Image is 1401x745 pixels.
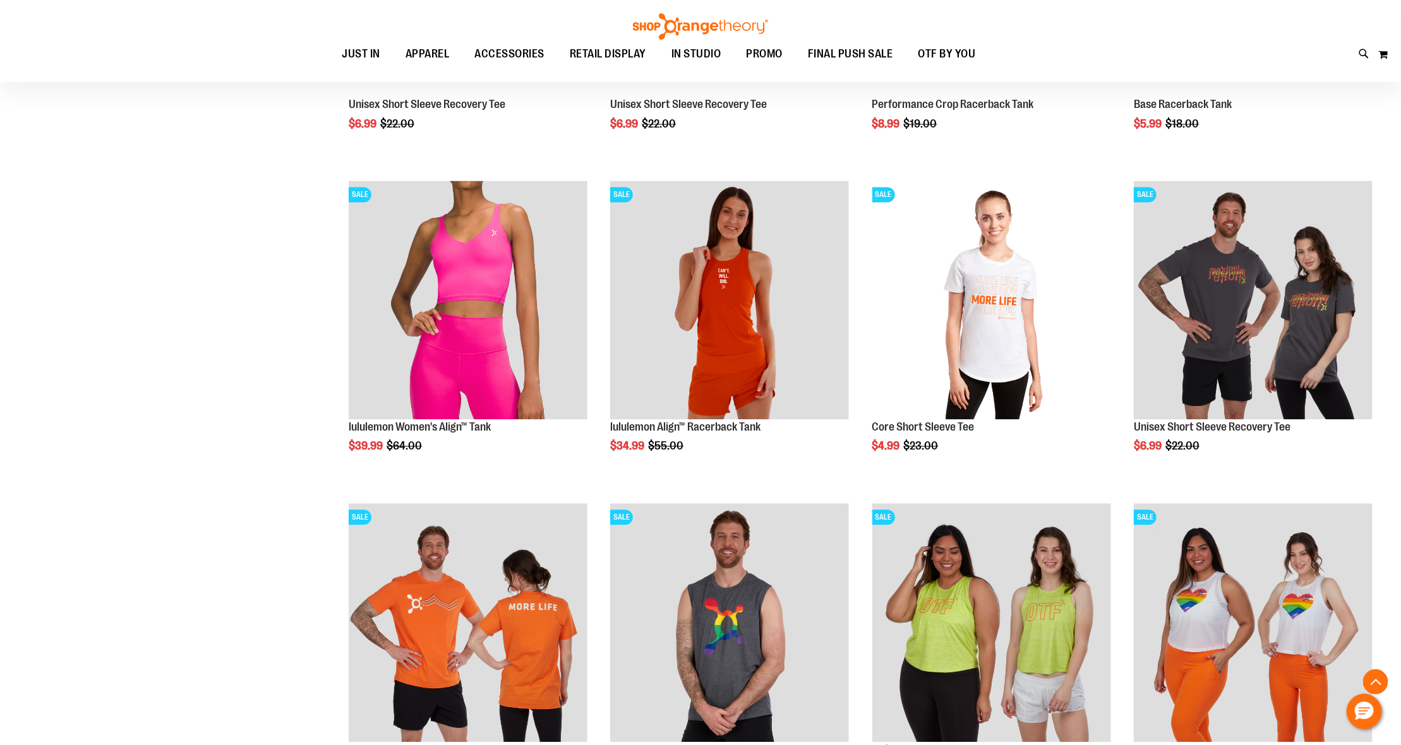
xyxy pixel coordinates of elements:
span: $6.99 [610,118,640,131]
a: OTF BY YOU [906,40,989,69]
a: Unisex Short Sleeve Recovery Tee [349,98,505,111]
a: Product image for Unisex Short Sleeve Recovery TeeSALE [349,504,587,744]
span: $34.99 [610,440,646,453]
span: FINAL PUSH SALE [808,40,893,68]
img: Product image for 24/7 High Neck Crop Tank [872,504,1111,742]
a: lululemon Women's Align™ Tank [349,421,491,434]
a: Performance Crop Racerback Tank [872,98,1034,111]
a: FINAL PUSH SALE [795,40,906,69]
a: Unisex Short Sleeve Recovery Tee [610,98,767,111]
span: $6.99 [349,118,378,131]
img: Product image for Unisex Short Sleeve Recovery Tee [1134,181,1373,420]
a: lululemon Align™ Racerback Tank [610,421,761,434]
a: PROMO [734,40,796,69]
span: $23.00 [904,440,941,453]
a: Product image for Unisex Mesh Muscle TankSALE [610,504,849,744]
img: Product image for Unisex Short Sleeve Recovery Tee [349,504,587,742]
button: Hello, have a question? Let’s chat. [1347,694,1382,729]
span: SALE [610,510,633,525]
span: $39.99 [349,440,385,453]
a: IN STUDIO [659,40,734,69]
img: Product image for lululemon Womens Align Tank [349,181,587,420]
span: $6.99 [1134,440,1163,453]
span: SALE [349,188,371,203]
span: SALE [872,188,895,203]
span: SALE [349,510,371,525]
img: Product image for Core Short Sleeve Tee [872,181,1111,420]
a: Base Racerback Tank [1134,98,1232,111]
a: RETAIL DISPLAY [557,40,659,69]
span: RETAIL DISPLAY [570,40,646,68]
span: $22.00 [1165,440,1201,453]
span: $8.99 [872,118,902,131]
a: ACCESSORIES [462,40,558,69]
img: Product image for Slub Mesh Tank [1134,504,1373,742]
a: Core Short Sleeve Tee [872,421,975,434]
span: $22.00 [380,118,416,131]
span: ACCESSORIES [475,40,545,68]
a: APPAREL [393,40,462,68]
span: SALE [872,510,895,525]
a: JUST IN [330,40,394,69]
div: product [604,175,855,486]
span: $64.00 [387,440,424,453]
div: product [866,175,1117,486]
a: Product image for lululemon Align™ Racerback TankSALE [610,181,849,422]
a: Product image for lululemon Womens Align TankSALE [349,181,587,422]
a: Product image for 24/7 High Neck Crop TankSALE [872,504,1111,744]
span: $4.99 [872,440,902,453]
button: Back To Top [1363,669,1388,694]
span: PROMO [747,40,783,68]
span: SALE [1134,510,1157,525]
div: product [1127,175,1379,486]
span: SALE [1134,188,1157,203]
div: product [342,175,594,486]
a: Unisex Short Sleeve Recovery Tee [1134,421,1290,434]
span: APPAREL [406,40,450,68]
img: Shop Orangetheory [631,13,770,40]
img: Product image for lululemon Align™ Racerback Tank [610,181,849,420]
span: $18.00 [1165,118,1201,131]
span: IN STUDIO [671,40,721,68]
a: Product image for Unisex Short Sleeve Recovery TeeSALE [1134,181,1373,422]
span: SALE [610,188,633,203]
span: $19.00 [904,118,939,131]
a: Product image for Core Short Sleeve TeeSALE [872,181,1111,422]
a: Product image for Slub Mesh TankSALE [1134,504,1373,744]
span: $22.00 [642,118,678,131]
span: $55.00 [648,440,685,453]
span: JUST IN [342,40,381,68]
span: OTF BY YOU [918,40,976,68]
span: $5.99 [1134,118,1163,131]
img: Product image for Unisex Mesh Muscle Tank [610,504,849,742]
